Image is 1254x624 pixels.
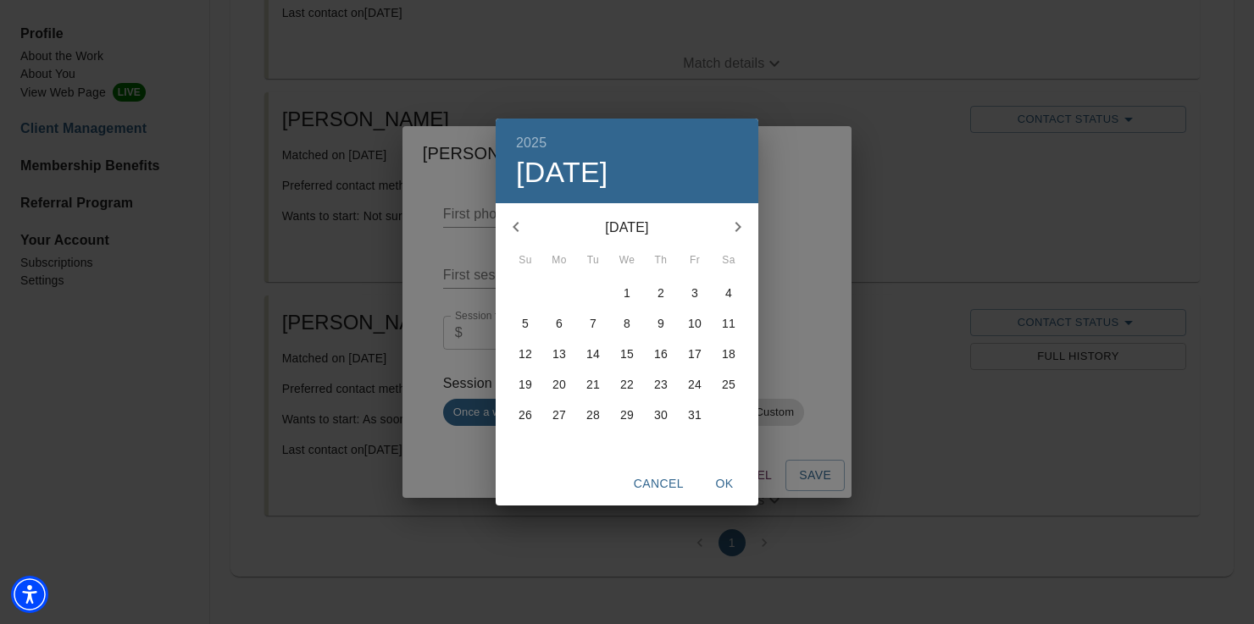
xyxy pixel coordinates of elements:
[522,315,529,332] p: 5
[688,376,702,393] p: 24
[544,339,574,369] button: 13
[544,400,574,430] button: 27
[713,339,744,369] button: 18
[722,376,735,393] p: 25
[704,473,745,494] span: OK
[646,278,676,308] button: 2
[519,345,532,362] p: 12
[654,406,668,423] p: 30
[11,576,48,613] div: Accessibility Menu
[725,284,732,301] p: 4
[544,308,574,339] button: 6
[713,308,744,339] button: 11
[697,468,752,500] button: OK
[624,284,630,301] p: 1
[586,376,600,393] p: 21
[516,131,547,155] button: 2025
[510,252,541,269] span: Su
[590,315,596,332] p: 7
[578,339,608,369] button: 14
[510,339,541,369] button: 12
[646,400,676,430] button: 30
[552,376,566,393] p: 20
[519,376,532,393] p: 19
[713,252,744,269] span: Sa
[646,252,676,269] span: Th
[680,252,710,269] span: Fr
[510,400,541,430] button: 26
[654,345,668,362] p: 16
[646,339,676,369] button: 16
[519,406,532,423] p: 26
[620,376,634,393] p: 22
[680,369,710,400] button: 24
[658,284,664,301] p: 2
[544,369,574,400] button: 20
[578,308,608,339] button: 7
[688,345,702,362] p: 17
[680,278,710,308] button: 3
[713,278,744,308] button: 4
[713,369,744,400] button: 25
[688,315,702,332] p: 10
[646,308,676,339] button: 9
[516,155,608,191] button: [DATE]
[544,252,574,269] span: Mo
[646,369,676,400] button: 23
[620,345,634,362] p: 15
[658,315,664,332] p: 9
[620,406,634,423] p: 29
[680,339,710,369] button: 17
[722,315,735,332] p: 11
[634,473,684,494] span: Cancel
[654,376,668,393] p: 23
[612,400,642,430] button: 29
[556,315,563,332] p: 6
[688,406,702,423] p: 31
[536,218,718,238] p: [DATE]
[612,308,642,339] button: 8
[691,284,698,301] p: 3
[552,345,566,362] p: 13
[578,400,608,430] button: 28
[612,369,642,400] button: 22
[578,369,608,400] button: 21
[552,406,566,423] p: 27
[510,369,541,400] button: 19
[612,252,642,269] span: We
[624,315,630,332] p: 8
[680,400,710,430] button: 31
[586,345,600,362] p: 14
[627,468,691,500] button: Cancel
[680,308,710,339] button: 10
[612,278,642,308] button: 1
[586,406,600,423] p: 28
[612,339,642,369] button: 15
[578,252,608,269] span: Tu
[722,345,735,362] p: 18
[510,308,541,339] button: 5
